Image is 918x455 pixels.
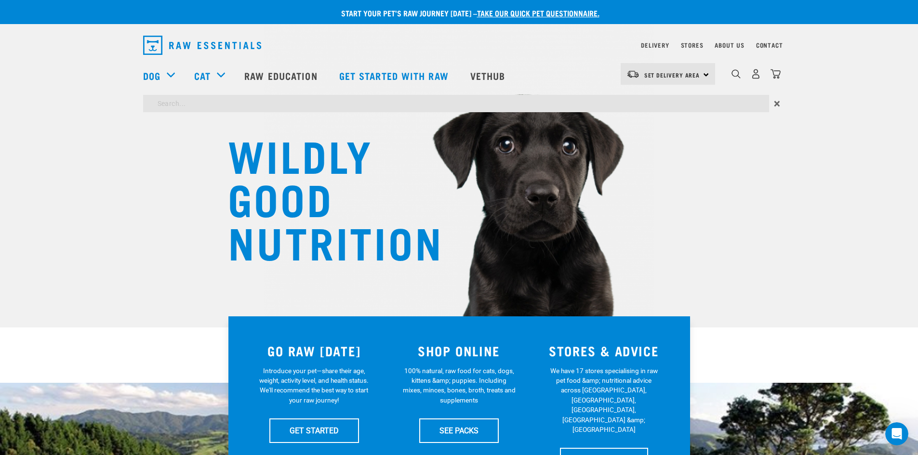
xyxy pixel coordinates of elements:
[885,422,908,445] iframe: Intercom live chat
[756,43,783,47] a: Contact
[419,418,499,442] a: SEE PACKS
[392,343,526,358] h3: SHOP ONLINE
[461,56,518,95] a: Vethub
[626,70,639,78] img: van-moving.png
[135,32,783,59] nav: dropdown navigation
[330,56,461,95] a: Get started with Raw
[269,418,359,442] a: GET STARTED
[235,56,329,95] a: Raw Education
[248,343,381,358] h3: GO RAW [DATE]
[477,11,599,15] a: take our quick pet questionnaire.
[143,68,160,83] a: Dog
[732,69,741,78] img: home-icon-1@2x.png
[257,366,371,405] p: Introduce your pet—share their age, weight, activity level, and health status. We'll recommend th...
[771,69,781,79] img: home-icon@2x.png
[774,95,780,112] span: ×
[228,132,421,262] h1: WILDLY GOOD NUTRITION
[715,43,744,47] a: About Us
[194,68,211,83] a: Cat
[143,36,261,55] img: Raw Essentials Logo
[402,366,516,405] p: 100% natural, raw food for cats, dogs, kittens &amp; puppies. Including mixes, minces, bones, bro...
[537,343,671,358] h3: STORES & ADVICE
[644,73,700,77] span: Set Delivery Area
[143,95,769,112] input: Search...
[751,69,761,79] img: user.png
[641,43,669,47] a: Delivery
[681,43,704,47] a: Stores
[547,366,661,435] p: We have 17 stores specialising in raw pet food &amp; nutritional advice across [GEOGRAPHIC_DATA],...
